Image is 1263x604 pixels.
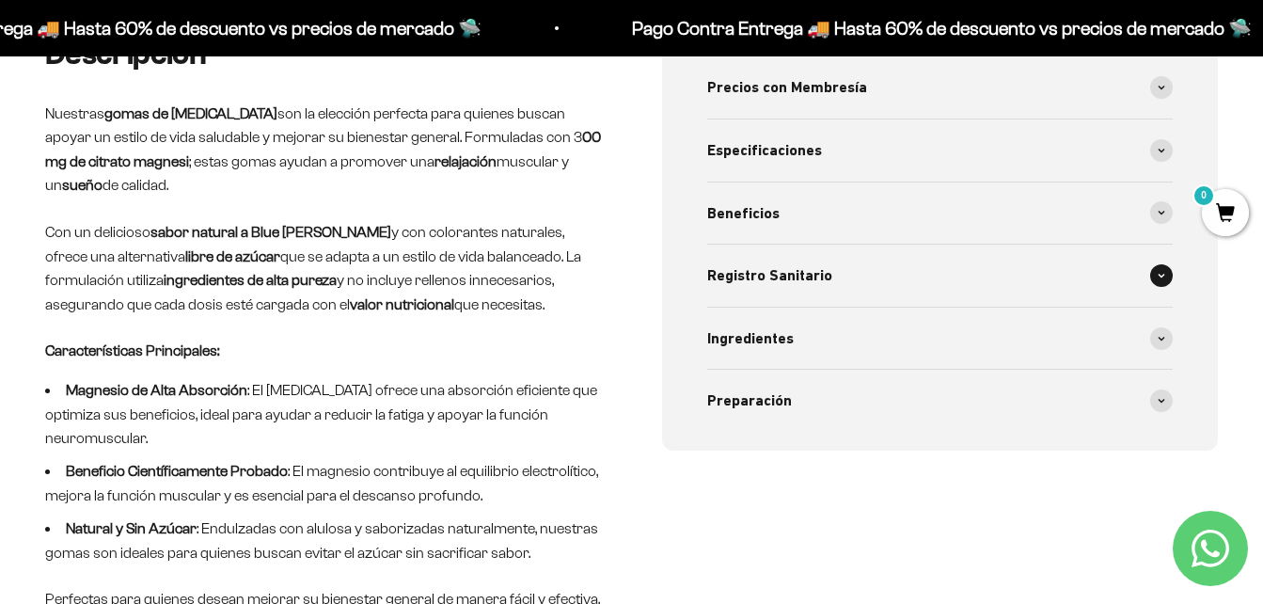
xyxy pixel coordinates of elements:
summary: Precios con Membresía [707,56,1174,119]
p: Con un delicioso y con colorantes naturales, ofrece una alternativa que se adapta a un estilo de ... [45,220,602,316]
span: Beneficios [707,201,780,226]
strong: 00 mg de citrato magnesi [45,129,601,169]
summary: Registro Sanitario [707,245,1174,307]
summary: Ingredientes [707,308,1174,370]
strong: Beneficio Científicamente Probado [66,463,288,479]
mark: 0 [1192,184,1215,207]
strong: sabor natural a Blue [PERSON_NAME] [150,224,391,240]
span: Precios con Membresía [707,75,867,100]
p: Pago Contra Entrega 🚚 Hasta 60% de descuento vs precios de mercado 🛸 [632,13,1252,43]
summary: Preparación [707,370,1174,432]
strong: Natural y Sin Azúcar [66,520,197,536]
strong: relajación [434,153,497,169]
summary: Especificaciones [707,119,1174,182]
li: : El magnesio contribuye al equilibrio electrolítico, mejora la función muscular y es esencial pa... [45,459,602,507]
strong: valor nutricional [350,296,454,312]
strong: Características Principales: [45,342,219,358]
span: Especificaciones [707,138,822,163]
strong: gomas de [MEDICAL_DATA] [104,105,277,121]
span: Registro Sanitario [707,263,832,288]
strong: libre de azúcar [185,248,280,264]
li: : El [MEDICAL_DATA] ofrece una absorción eficiente que optimiza sus beneficios, ideal para ayudar... [45,378,602,451]
p: Nuestras son la elección perfecta para quienes buscan apoyar un estilo de vida saludable y mejora... [45,102,602,198]
li: : Endulzadas con alulosa y saborizadas naturalmente, nuestras gomas son ideales para quienes busc... [45,517,602,564]
strong: ingredientes de alta pureza [164,272,337,288]
span: Ingredientes [707,326,794,351]
a: 0 [1202,204,1249,225]
span: Preparación [707,389,792,413]
strong: Magnesio de Alta Absorción [66,382,247,398]
strong: sueño [62,177,103,193]
summary: Beneficios [707,183,1174,245]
